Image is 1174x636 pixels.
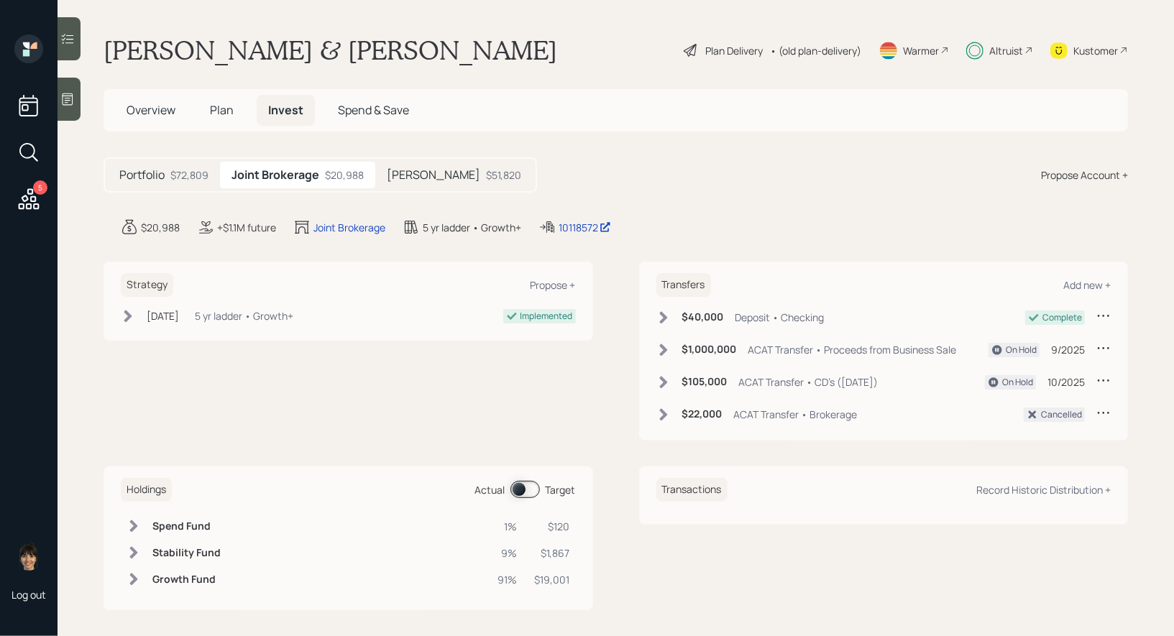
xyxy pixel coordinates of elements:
div: Actual [475,482,505,497]
div: Complete [1042,311,1082,324]
div: Joint Brokerage [313,220,385,235]
div: 9% [498,545,518,561]
div: $51,820 [486,167,521,183]
div: Log out [12,588,46,602]
h6: Transfers [656,273,711,297]
div: $120 [535,519,570,534]
div: Altruist [989,43,1023,58]
div: • (old plan-delivery) [770,43,861,58]
div: 91% [498,572,518,587]
div: Deposit • Checking [735,310,825,325]
h1: [PERSON_NAME] & [PERSON_NAME] [104,34,557,66]
h6: $1,000,000 [682,344,737,356]
div: $20,988 [141,220,180,235]
div: Plan Delivery [705,43,763,58]
img: treva-nostdahl-headshot.png [14,542,43,571]
div: On Hold [1006,344,1037,356]
h5: Portfolio [119,168,165,182]
div: Warmer [903,43,939,58]
h6: $105,000 [682,376,728,388]
div: +$1.1M future [217,220,276,235]
div: On Hold [1002,376,1033,389]
div: Kustomer [1073,43,1118,58]
h6: Stability Fund [152,547,221,559]
div: Cancelled [1041,408,1082,421]
div: ACAT Transfer • CD's ([DATE]) [739,374,879,390]
h5: Joint Brokerage [231,168,319,182]
div: [DATE] [147,308,179,323]
div: 1% [498,519,518,534]
h6: $22,000 [682,408,723,420]
div: 5 yr ladder • Growth+ [423,220,521,235]
div: 5 [33,180,47,195]
h6: Growth Fund [152,573,221,586]
h6: Transactions [656,478,728,502]
h6: $40,000 [682,311,724,323]
div: ACAT Transfer • Brokerage [734,407,858,422]
div: $1,867 [535,545,570,561]
div: 5 yr ladder • Growth+ [195,308,293,323]
span: Invest [268,102,303,118]
h5: [PERSON_NAME] [387,168,480,182]
span: Spend & Save [338,102,409,118]
div: Target [546,482,576,497]
div: Record Historic Distribution + [976,483,1111,497]
div: $19,001 [535,572,570,587]
div: ACAT Transfer • Proceeds from Business Sale [748,342,957,357]
div: Implemented [520,310,573,323]
div: $72,809 [170,167,208,183]
div: 10/2025 [1047,374,1085,390]
span: Plan [210,102,234,118]
div: Propose + [531,278,576,292]
div: Propose Account + [1041,167,1128,183]
div: 9/2025 [1051,342,1085,357]
div: Add new + [1063,278,1111,292]
h6: Holdings [121,478,172,502]
div: 10118572 [559,220,611,235]
h6: Spend Fund [152,520,221,533]
span: Overview [127,102,175,118]
h6: Strategy [121,273,173,297]
div: $20,988 [325,167,364,183]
